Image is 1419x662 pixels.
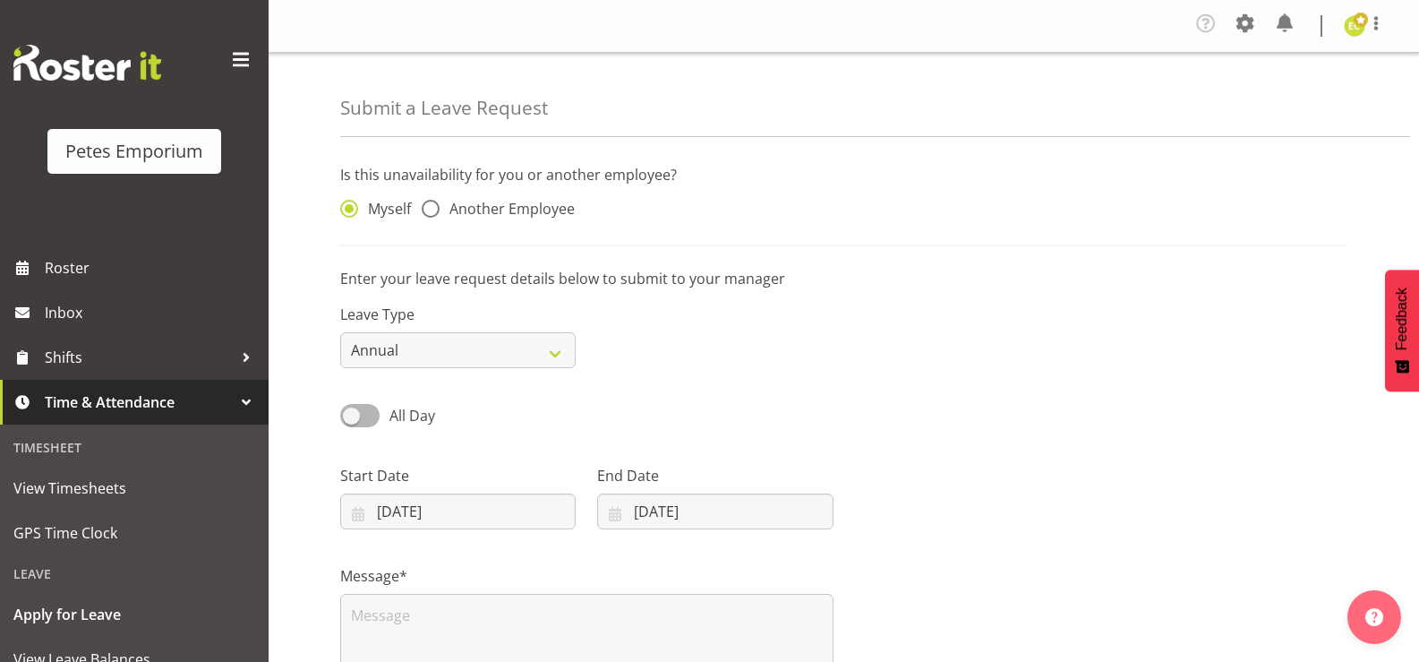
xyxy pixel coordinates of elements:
[340,268,1347,289] p: Enter your leave request details below to submit to your manager
[358,200,411,218] span: Myself
[13,520,255,546] span: GPS Time Clock
[45,299,260,326] span: Inbox
[1385,270,1419,391] button: Feedback - Show survey
[65,138,203,165] div: Petes Emporium
[597,465,833,486] label: End Date
[340,465,576,486] label: Start Date
[4,592,264,637] a: Apply for Leave
[340,565,833,587] label: Message*
[4,466,264,511] a: View Timesheets
[340,304,576,325] label: Leave Type
[45,254,260,281] span: Roster
[45,389,233,416] span: Time & Attendance
[340,98,548,118] h4: Submit a Leave Request
[45,344,233,371] span: Shifts
[389,406,435,426] span: All Day
[440,200,575,218] span: Another Employee
[597,494,833,529] input: Click to select...
[1365,608,1383,626] img: help-xxl-2.png
[4,429,264,466] div: Timesheet
[340,494,576,529] input: Click to select...
[4,511,264,555] a: GPS Time Clock
[340,164,1347,185] p: Is this unavailability for you or another employee?
[13,475,255,502] span: View Timesheets
[13,45,161,81] img: Rosterit website logo
[13,601,255,628] span: Apply for Leave
[4,555,264,592] div: Leave
[1344,15,1365,37] img: emma-croft7499.jpg
[1394,288,1410,350] span: Feedback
